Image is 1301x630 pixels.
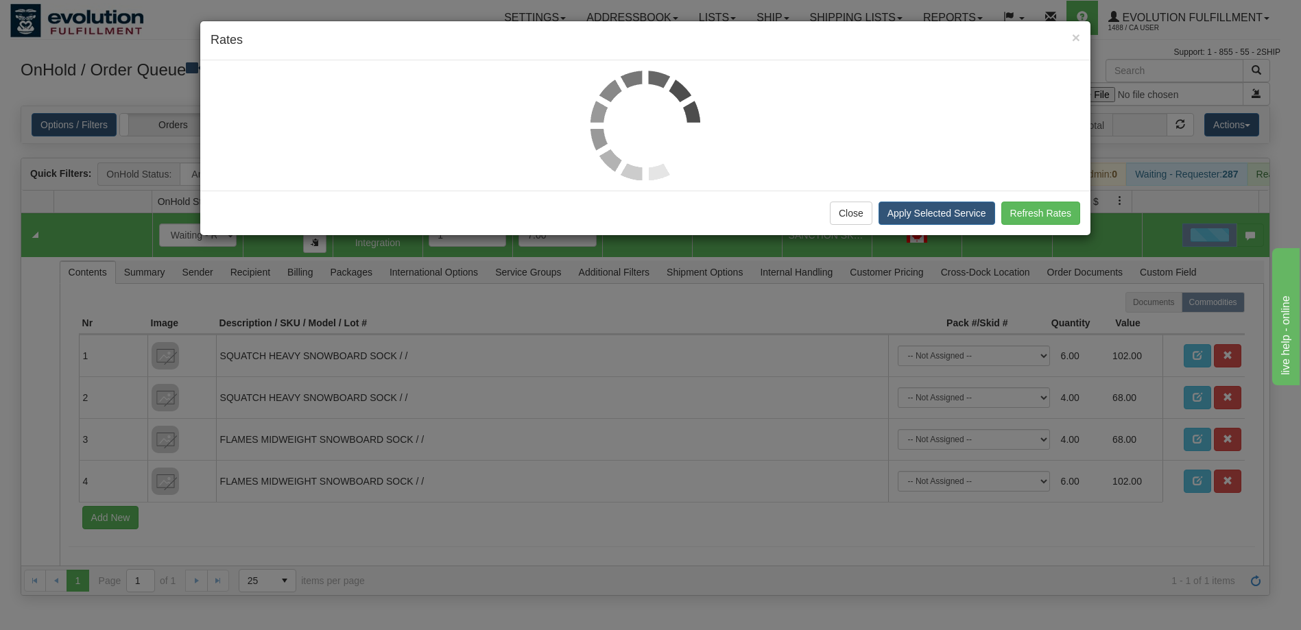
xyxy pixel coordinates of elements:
[10,8,127,25] div: live help - online
[830,202,872,225] button: Close
[1001,202,1080,225] button: Refresh Rates
[1072,29,1080,45] span: ×
[879,202,995,225] button: Apply Selected Service
[590,71,700,180] img: loader.gif
[211,32,1080,49] h4: Rates
[1269,245,1300,385] iframe: chat widget
[1072,30,1080,45] button: Close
